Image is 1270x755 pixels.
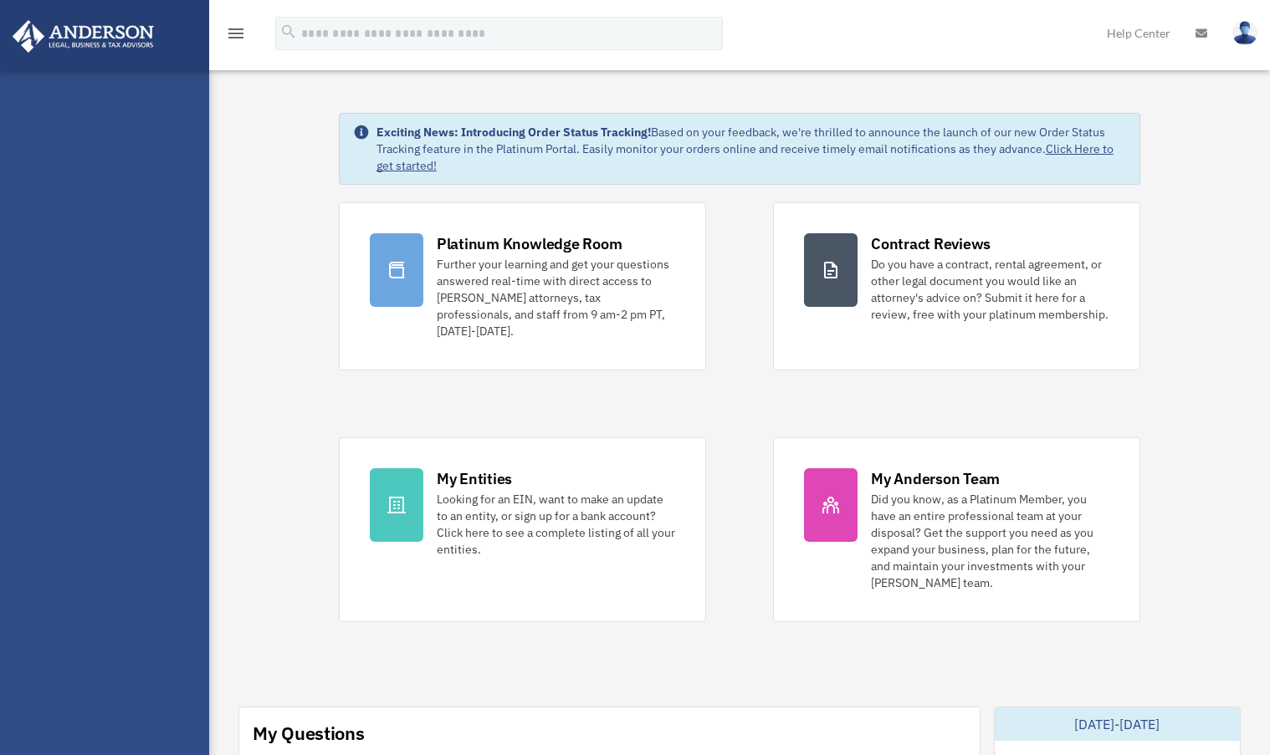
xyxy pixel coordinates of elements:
div: Did you know, as a Platinum Member, you have an entire professional team at your disposal? Get th... [871,491,1109,591]
a: My Entities Looking for an EIN, want to make an update to an entity, or sign up for a bank accoun... [339,437,706,622]
div: Do you have a contract, rental agreement, or other legal document you would like an attorney's ad... [871,256,1109,323]
div: Based on your feedback, we're thrilled to announce the launch of our new Order Status Tracking fe... [376,124,1126,174]
a: menu [226,29,246,43]
div: Platinum Knowledge Room [437,233,622,254]
div: My Anderson Team [871,468,1000,489]
div: Further your learning and get your questions answered real-time with direct access to [PERSON_NAM... [437,256,675,339]
img: User Pic [1232,21,1257,45]
img: Anderson Advisors Platinum Portal [8,20,159,53]
div: Contract Reviews [871,233,991,254]
i: search [279,23,298,41]
a: Contract Reviews Do you have a contract, rental agreement, or other legal document you would like... [773,202,1140,370]
div: My Entities [437,468,512,489]
strong: Exciting News: Introducing Order Status Tracking! [376,125,651,140]
i: menu [226,23,246,43]
div: [DATE]-[DATE] [995,707,1241,741]
a: My Anderson Team Did you know, as a Platinum Member, you have an entire professional team at your... [773,437,1140,622]
div: My Questions [253,721,365,746]
a: Click Here to get started! [376,141,1114,173]
a: Platinum Knowledge Room Further your learning and get your questions answered real-time with dire... [339,202,706,370]
div: Looking for an EIN, want to make an update to an entity, or sign up for a bank account? Click her... [437,491,675,558]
